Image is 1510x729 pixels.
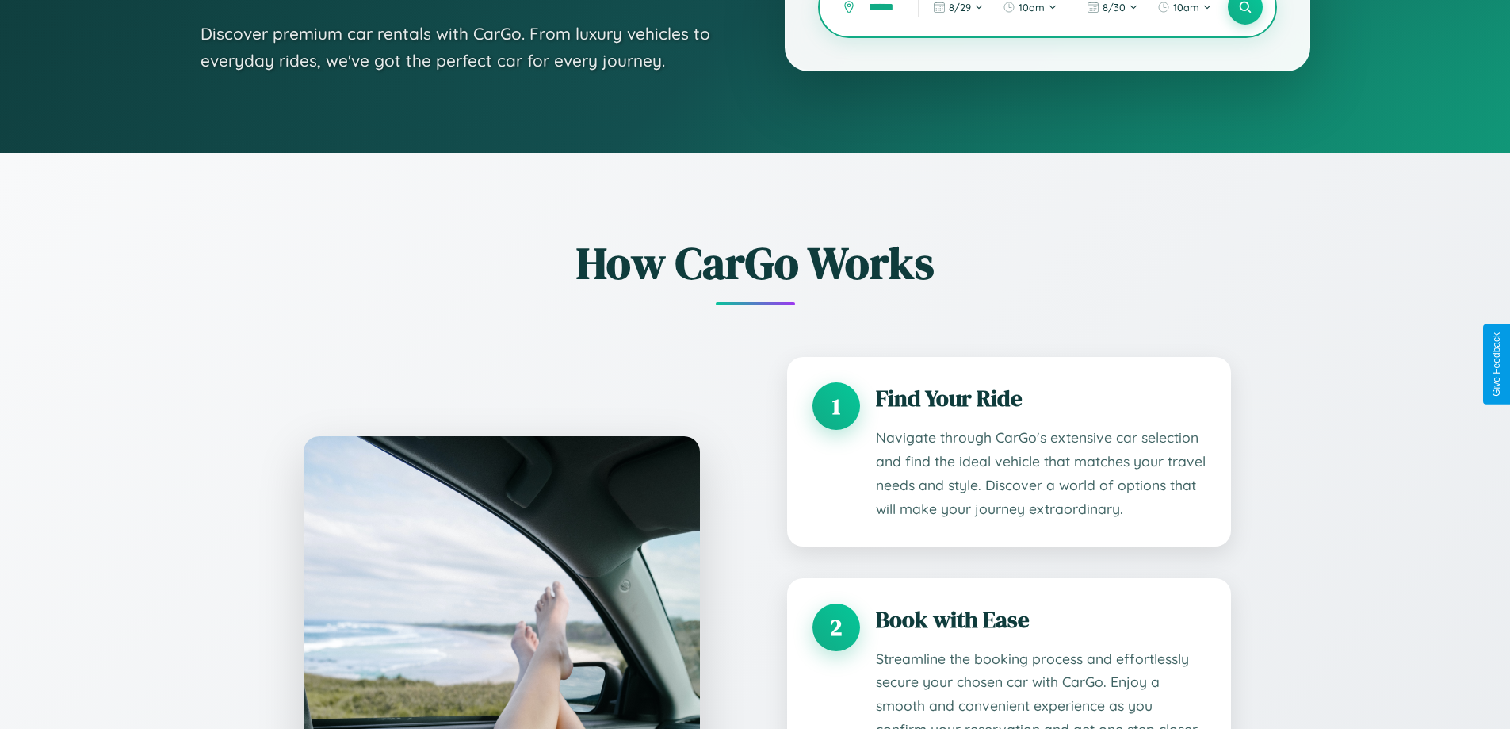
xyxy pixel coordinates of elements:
[280,232,1231,294] h2: How CarGo Works
[949,1,971,13] span: 8 / 29
[812,382,860,430] div: 1
[876,604,1206,635] h3: Book with Ease
[1491,332,1502,397] div: Give Feedback
[812,604,860,651] div: 2
[876,426,1206,521] p: Navigate through CarGo's extensive car selection and find the ideal vehicle that matches your tra...
[201,21,722,74] p: Discover premium car rentals with CarGo. From luxury vehicles to everyday rides, we've got the pe...
[1173,1,1199,13] span: 10am
[1103,1,1126,13] span: 8 / 30
[1019,1,1045,13] span: 10am
[876,382,1206,414] h3: Find Your Ride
